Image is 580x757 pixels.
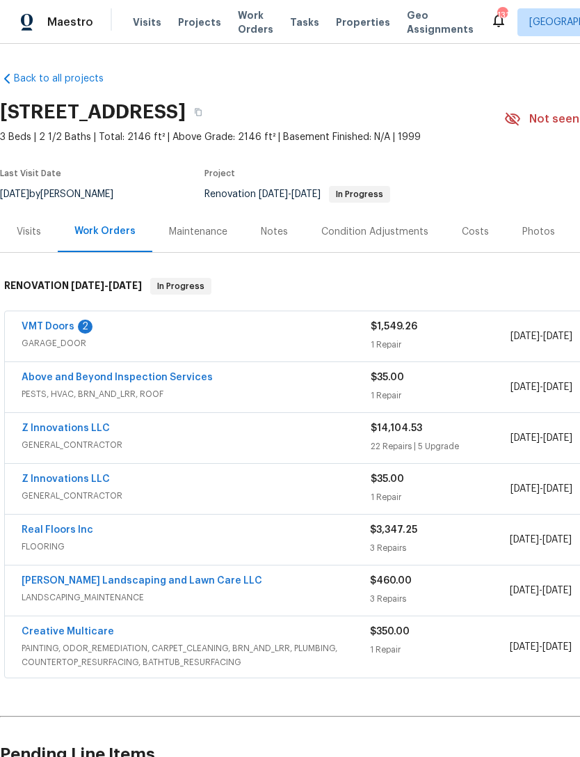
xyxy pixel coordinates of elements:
[22,322,74,331] a: VMT Doors
[543,433,572,443] span: [DATE]
[336,15,390,29] span: Properties
[543,331,572,341] span: [DATE]
[371,373,404,382] span: $35.00
[462,225,489,239] div: Costs
[543,382,572,392] span: [DATE]
[261,225,288,239] div: Notes
[238,8,273,36] span: Work Orders
[290,17,319,27] span: Tasks
[169,225,227,239] div: Maintenance
[371,338,510,352] div: 1 Repair
[510,331,540,341] span: [DATE]
[371,490,510,504] div: 1 Repair
[510,642,539,652] span: [DATE]
[22,641,370,669] span: PAINTING, ODOR_REMEDIATION, CARPET_CLEANING, BRN_AND_LRR, PLUMBING, COUNTERTOP_RESURFACING, BATHT...
[22,474,110,484] a: Z Innovations LLC
[371,389,510,403] div: 1 Repair
[133,15,161,29] span: Visits
[22,627,114,637] a: Creative Multicare
[78,320,92,334] div: 2
[22,525,93,535] a: Real Floors Inc
[22,438,371,452] span: GENERAL_CONTRACTOR
[321,225,428,239] div: Condition Adjustments
[22,576,262,586] a: [PERSON_NAME] Landscaping and Lawn Care LLC
[22,489,371,503] span: GENERAL_CONTRACTOR
[47,15,93,29] span: Maestro
[542,586,572,595] span: [DATE]
[71,281,142,290] span: -
[510,431,572,445] span: -
[543,484,572,494] span: [DATE]
[4,278,142,295] h6: RENOVATION
[407,8,474,36] span: Geo Assignments
[370,592,509,606] div: 3 Repairs
[370,541,509,555] div: 3 Repairs
[186,100,211,125] button: Copy Address
[204,169,235,178] span: Project
[22,423,110,433] a: Z Innovations LLC
[510,482,572,496] span: -
[22,336,371,350] span: GARAGE_DOOR
[330,190,389,198] span: In Progress
[510,584,572,598] span: -
[510,433,540,443] span: [DATE]
[204,189,390,199] span: Renovation
[74,224,136,238] div: Work Orders
[510,380,572,394] span: -
[510,535,539,545] span: [DATE]
[152,279,210,293] span: In Progress
[17,225,41,239] div: Visits
[510,640,572,654] span: -
[510,533,572,547] span: -
[510,586,539,595] span: [DATE]
[510,329,572,343] span: -
[22,540,370,554] span: FLOORING
[370,643,509,657] div: 1 Repair
[259,189,321,199] span: -
[371,474,404,484] span: $35.00
[259,189,288,199] span: [DATE]
[370,525,417,535] span: $3,347.25
[178,15,221,29] span: Projects
[542,535,572,545] span: [DATE]
[22,387,371,401] span: PESTS, HVAC, BRN_AND_LRR, ROOF
[522,225,555,239] div: Photos
[542,642,572,652] span: [DATE]
[510,382,540,392] span: [DATE]
[22,373,213,382] a: Above and Beyond Inspection Services
[22,591,370,604] span: LANDSCAPING_MAINTENANCE
[371,322,417,331] span: $1,549.26
[371,423,422,433] span: $14,104.53
[510,484,540,494] span: [DATE]
[371,439,510,453] div: 22 Repairs | 5 Upgrade
[71,281,104,290] span: [DATE]
[370,576,412,586] span: $460.00
[497,8,507,22] div: 131
[291,189,321,199] span: [DATE]
[370,627,410,637] span: $350.00
[108,281,142,290] span: [DATE]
